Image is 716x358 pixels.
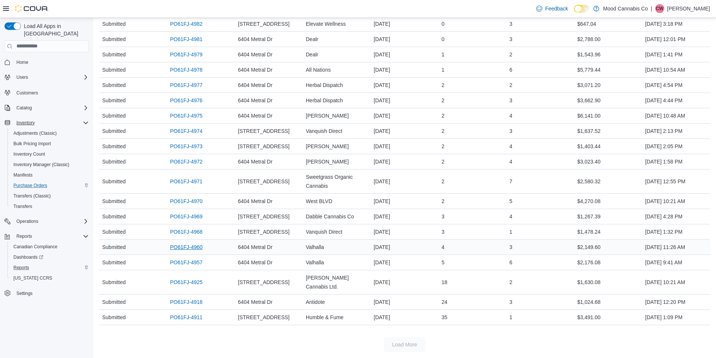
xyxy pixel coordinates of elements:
span: Canadian Compliance [13,244,57,250]
span: [STREET_ADDRESS] [238,212,289,221]
a: PO61FJ-4918 [170,298,202,306]
div: $3,491.00 [574,310,642,325]
div: $1,478.24 [574,224,642,239]
button: Settings [1,288,92,299]
span: 2 [509,50,512,59]
div: [DATE] 10:21 AM [642,275,710,290]
span: 2 [442,142,445,151]
button: Inventory Count [7,149,92,159]
button: Reports [7,262,92,273]
span: 24 [442,298,447,306]
span: Manifests [13,172,32,178]
span: [STREET_ADDRESS] [238,278,289,287]
div: [DATE] [371,139,439,154]
span: Inventory Manager (Classic) [13,162,69,168]
span: Adjustments (Classic) [10,129,89,138]
div: [DATE] 3:18 PM [642,16,710,31]
span: Bulk Pricing Import [13,141,51,147]
span: Submitted [102,157,126,166]
button: Adjustments (Classic) [7,128,92,138]
span: 2 [442,177,445,186]
div: Valhalla [303,255,371,270]
button: Operations [13,217,41,226]
span: Transfers [13,203,32,209]
span: Submitted [102,127,126,136]
a: Dashboards [10,253,46,262]
div: [DATE] 4:54 PM [642,78,710,93]
span: Bulk Pricing Import [10,139,89,148]
span: 3 [509,19,512,28]
div: [DATE] 9:41 AM [642,255,710,270]
div: Vanquish Direct [303,224,371,239]
span: Inventory Manager (Classic) [10,160,89,169]
span: 0 [442,19,445,28]
a: PO61FJ-4981 [170,35,202,44]
button: Operations [1,216,92,227]
span: 6 [509,65,512,74]
span: 6404 Metral Dr [238,96,273,105]
div: [PERSON_NAME] Cannabis Ltd. [303,270,371,294]
span: Transfers [10,202,89,211]
span: Inventory Count [10,150,89,159]
span: Submitted [102,96,126,105]
span: 2 [509,278,512,287]
span: Submitted [102,65,126,74]
span: 1 [442,65,445,74]
span: Submitted [102,258,126,267]
span: 6404 Metral Dr [238,65,273,74]
span: 4 [509,142,512,151]
span: Submitted [102,142,126,151]
span: CW [656,4,663,13]
span: Load More [392,341,417,348]
div: [DATE] 2:13 PM [642,124,710,138]
span: [STREET_ADDRESS] [238,227,289,236]
a: Manifests [10,171,35,180]
div: Cory Waldron [655,4,664,13]
a: PO61FJ-4925 [170,278,202,287]
a: Canadian Compliance [10,242,60,251]
img: Cova [15,5,48,12]
div: $1,637.52 [574,124,642,138]
span: Submitted [102,81,126,90]
div: [DATE] [371,295,439,309]
span: 35 [442,313,447,322]
span: Reports [13,265,29,271]
a: Adjustments (Classic) [10,129,60,138]
span: Reports [13,232,89,241]
span: Transfers (Classic) [10,192,89,200]
span: Load All Apps in [GEOGRAPHIC_DATA] [21,22,89,37]
a: Feedback [533,1,571,16]
div: $4,270.08 [574,194,642,209]
div: [DATE] 4:28 PM [642,209,710,224]
div: [DATE] [371,32,439,47]
div: [DATE] [371,240,439,255]
span: 1 [509,313,512,322]
span: 3 [442,212,445,221]
button: Inventory Manager (Classic) [7,159,92,170]
span: Inventory Count [13,151,45,157]
div: All Nations [303,62,371,77]
div: [DATE] [371,47,439,62]
span: 5 [442,258,445,267]
span: 6404 Metral Dr [238,197,273,206]
button: Canadian Compliance [7,242,92,252]
span: Home [13,57,89,67]
a: PO61FJ-4978 [170,65,202,74]
a: Inventory Count [10,150,48,159]
p: Mood Cannabis Co [603,4,648,13]
button: Purchase Orders [7,180,92,191]
div: Sweetgrass Organic Cannabis [303,169,371,193]
span: 2 [442,157,445,166]
span: 6404 Metral Dr [238,81,273,90]
div: [DATE] 11:26 AM [642,240,710,255]
span: Users [13,73,89,82]
span: Dashboards [13,254,43,260]
span: 3 [442,227,445,236]
div: [DATE] [371,93,439,108]
div: Dealr [303,32,371,47]
button: Manifests [7,170,92,180]
div: [DATE] [371,62,439,77]
span: Home [16,59,28,65]
div: [DATE] 1:32 PM [642,224,710,239]
span: Feedback [545,5,568,12]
